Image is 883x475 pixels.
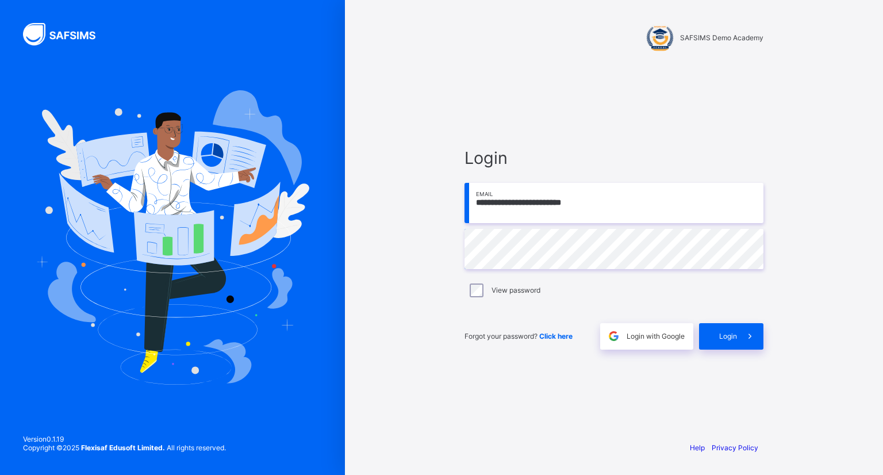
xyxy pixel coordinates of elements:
img: SAFSIMS Logo [23,23,109,45]
span: SAFSIMS Demo Academy [680,33,763,42]
span: Login [464,148,763,168]
a: Help [690,443,705,452]
img: google.396cfc9801f0270233282035f929180a.svg [607,330,620,343]
a: Click here [539,332,573,340]
strong: Flexisaf Edusoft Limited. [81,443,165,452]
img: Hero Image [36,90,309,385]
span: Copyright © 2025 All rights reserved. [23,443,226,452]
span: Login [719,332,737,340]
span: Login with Google [627,332,685,340]
span: Version 0.1.19 [23,435,226,443]
a: Privacy Policy [712,443,758,452]
label: View password [492,286,540,294]
span: Forgot your password? [464,332,573,340]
